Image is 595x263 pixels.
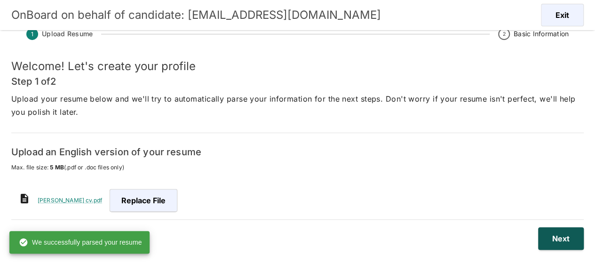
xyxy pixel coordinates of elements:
span: Max. file size: (.pdf or .doc files only) [11,163,584,172]
span: Upload Resume [42,29,93,39]
h6: Upload an English version of your resume [11,144,584,159]
text: 2 [502,31,505,37]
span: Replace file [110,189,177,212]
h5: Welcome! Let's create your profile [11,59,584,74]
a: [PERSON_NAME] cv.pdf [38,197,102,204]
h5: OnBoard on behalf of candidate: [EMAIL_ADDRESS][DOMAIN_NAME] [11,8,381,23]
p: Upload your resume below and we'll try to automatically parse your information for the next steps... [11,92,584,119]
h6: Step 1 of 2 [11,74,584,89]
div: We successfully parsed your resume [19,234,142,251]
span: 5 MB [50,164,64,171]
text: 1 [31,31,33,38]
button: Next [538,227,584,250]
span: Basic Information [514,29,569,39]
button: Exit [541,4,584,26]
